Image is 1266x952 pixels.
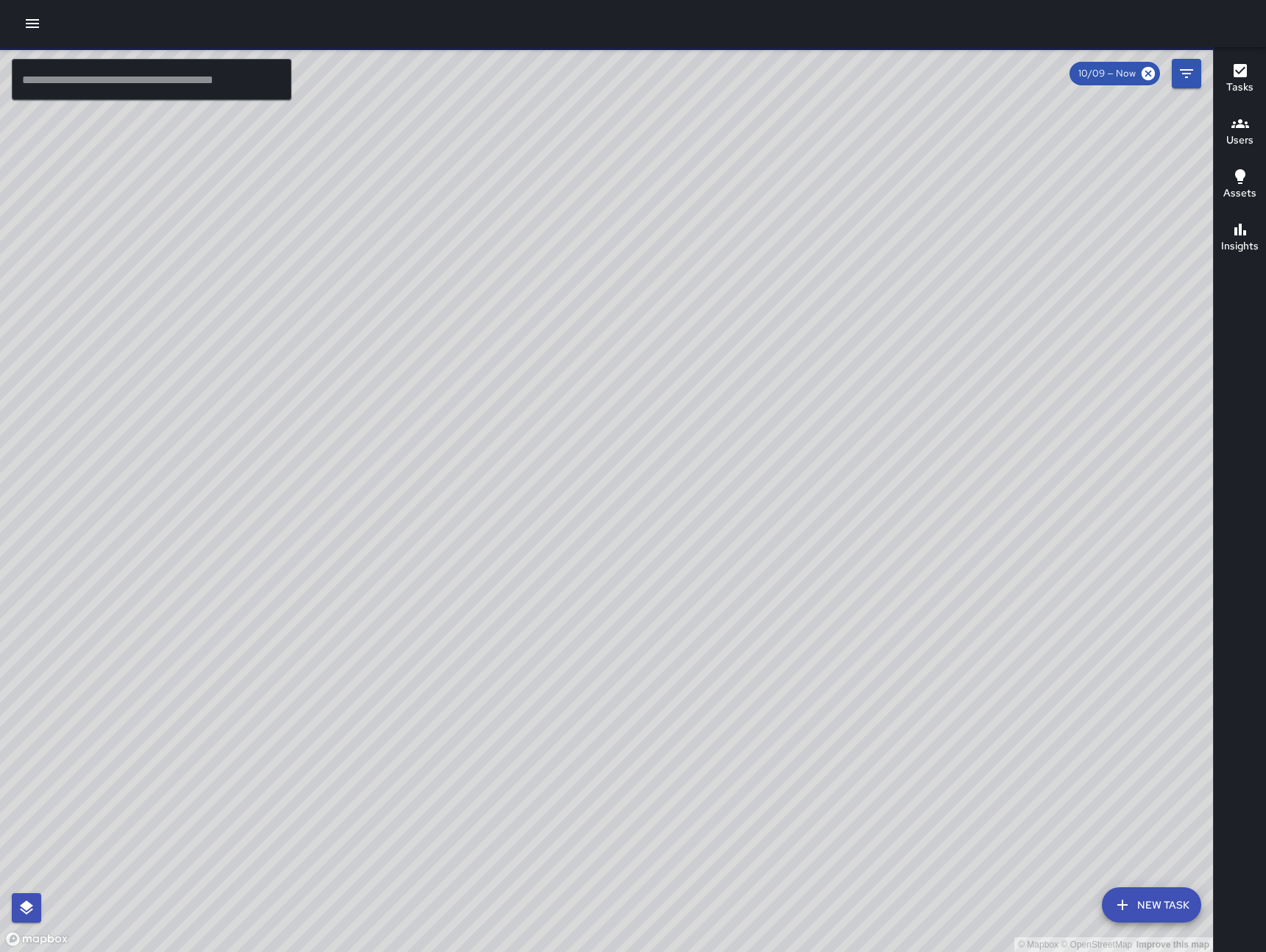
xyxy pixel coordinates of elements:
[1102,887,1201,923] button: New Task
[1214,53,1266,106] button: Tasks
[1221,238,1259,255] h6: Insights
[1226,132,1253,149] h6: Users
[1226,79,1253,96] h6: Tasks
[1223,185,1256,202] h6: Assets
[1069,62,1160,85] div: 10/09 — Now
[1069,66,1145,81] span: 10/09 — Now
[1214,212,1266,265] button: Insights
[1214,106,1266,159] button: Users
[1214,159,1266,212] button: Assets
[1172,59,1201,88] button: Filters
